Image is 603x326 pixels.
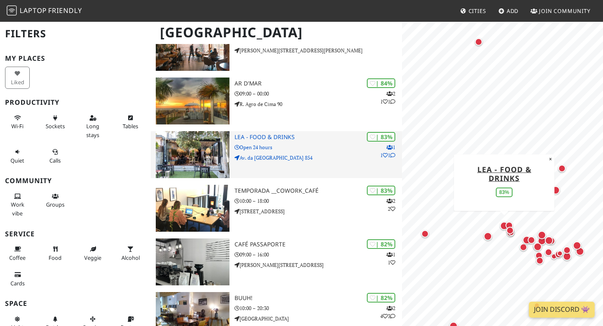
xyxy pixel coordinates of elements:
button: Work vibe [5,189,30,220]
button: Food [43,242,67,264]
span: Laptop [20,6,47,15]
input: Untitled [21,36,156,53]
div: Map marker [420,228,430,239]
div: Map marker [555,248,565,259]
span: Group tables [46,201,64,208]
div: Map marker [557,163,567,174]
button: Wi-Fi [5,111,30,133]
a: Ar d'Mar | 84% 211 Ar d'Mar 09:00 – 00:00 R. Agro de Cima 90 [151,78,402,124]
a: Add [495,3,522,18]
div: Destination [21,272,152,281]
div: Map marker [505,228,516,238]
span: Coffee [9,254,26,261]
div: Map marker [550,184,562,196]
button: Tables [118,111,143,133]
span: Cities [469,7,486,15]
button: Close popup [546,154,554,163]
span: xTiles [40,11,55,18]
h3: Space [5,300,146,308]
div: | 83% [367,132,395,142]
p: 1 1 [387,251,395,266]
span: Clip a screenshot [38,97,77,103]
a: LEA - Food & Drinks | 83% 111 LEA - Food & Drinks Open 24 hours Av. da [GEOGRAPHIC_DATA] 854 [151,131,402,178]
div: Map marker [543,235,555,246]
span: Work-friendly tables [123,122,138,130]
img: Temporada __Cowork_Café [156,185,229,232]
a: Café Passaporte | 82% 11 Café Passaporte 09:00 – 16:00 [PERSON_NAME][STREET_ADDRESS] [151,238,402,285]
div: Map marker [521,234,533,246]
h3: Ar d'Mar [234,80,402,87]
h3: BUuh! [234,295,402,302]
span: Video/audio calls [49,157,61,164]
span: Clip a bookmark [38,57,76,63]
button: Clip a block [25,80,153,93]
button: Cards [5,268,30,290]
div: Map marker [498,220,510,232]
p: 2 1 1 [380,90,395,106]
button: Calls [43,145,67,167]
a: LaptopFriendly LaptopFriendly [7,4,82,18]
h3: Service [5,230,146,238]
button: Coffee [5,242,30,264]
span: Inbox Panel [34,282,62,292]
p: 10:00 – 20:30 [234,304,402,312]
h3: Temporada __Cowork_Café [234,187,402,194]
p: 2 4 3 [380,304,395,320]
div: Map marker [526,235,537,246]
p: Av. da [GEOGRAPHIC_DATA] 854 [234,154,402,162]
div: | 83% [367,186,395,195]
button: Groups [43,189,67,212]
img: Café Passaporte [156,238,229,285]
span: Clip a block [38,83,65,90]
span: Veggie [84,254,101,261]
div: Map marker [505,225,515,236]
div: | 82% [367,239,395,249]
div: Map marker [562,245,572,256]
p: Open 24 hours [234,143,402,151]
div: Map marker [543,247,554,258]
span: Friendly [48,6,82,15]
p: 2 2 [387,197,395,213]
span: Clip a selection (Select text first) [38,70,112,77]
a: Temporada __Cowork_Café | 83% 22 Temporada __Cowork_Café 10:00 – 18:00 [STREET_ADDRESS] [151,185,402,232]
div: 83% [496,187,513,197]
span: Long stays [86,122,99,138]
span: Quiet [10,157,24,164]
h3: Productivity [5,98,146,106]
span: Clear all and close [101,118,147,128]
span: Alcohol [121,254,140,261]
span: People working [11,201,24,217]
img: LaptopFriendly [7,5,17,16]
button: Sockets [43,111,67,133]
button: Alcohol [118,242,143,264]
h1: [GEOGRAPHIC_DATA] [153,21,400,44]
button: Quiet [5,145,30,167]
span: Power sockets [46,122,65,130]
p: [GEOGRAPHIC_DATA] [234,315,402,323]
div: | 82% [367,293,395,303]
img: LEA - Food & Drinks [156,131,229,178]
h3: Community [5,177,146,185]
span: Food [49,254,62,261]
button: Long stays [80,111,105,142]
h3: LEA - Food & Drinks [234,134,402,141]
a: LEA - Food & Drinks [477,164,531,183]
a: Cities [457,3,490,18]
div: | 84% [367,78,395,88]
p: 1 1 1 [380,143,395,159]
h3: Café Passaporte [234,241,402,248]
h3: My Places [5,54,146,62]
span: Stable Wi-Fi [11,122,23,130]
div: Map marker [473,36,484,47]
div: Map marker [532,241,544,253]
div: Map marker [504,220,515,231]
span: Credit cards [10,279,25,287]
p: 09:00 – 00:00 [234,90,402,98]
button: Veggie [80,242,105,264]
div: Map marker [506,228,516,238]
p: [STREET_ADDRESS] [234,207,402,215]
button: Clip a selection (Select text first) [25,67,153,80]
div: Map marker [531,241,542,251]
p: R. Agro de Cima 90 [234,100,402,108]
a: Join Community [527,3,594,18]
